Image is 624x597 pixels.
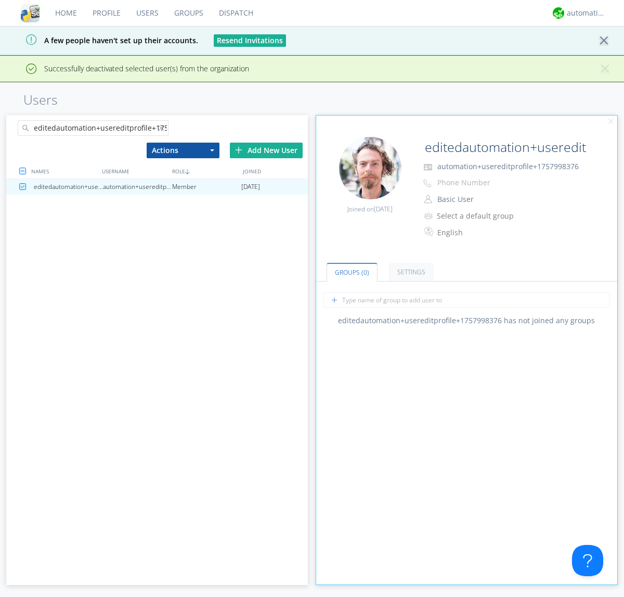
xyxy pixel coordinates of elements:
[8,63,249,73] span: Successfully deactivated selected user(s) from the organization
[424,209,434,223] img: icon-alert-users-thin-outline.svg
[8,35,198,45] span: A few people haven't set up their accounts.
[437,161,579,171] span: automation+usereditprofile+1757998376
[214,34,286,47] button: Resend Invitations
[316,315,618,326] div: editedautomation+usereditprofile+1757998376 has not joined any groups
[424,195,432,204] img: person-outline.svg
[339,137,401,199] img: 93d05fcce21049c8bca51ab3da66bfdc
[99,163,170,179] div: USERNAME
[607,118,615,125] img: cancel.svg
[347,205,393,213] span: Joined on
[170,163,240,179] div: ROLE
[230,143,303,158] div: Add New User
[6,179,308,195] a: editedautomation+usereditprofile+1757998376automation+usereditprofile+1757998376Member[DATE]
[553,7,564,19] img: d2d01cd9b4174d08988066c6d424eccd
[567,8,606,18] div: automation+atlas
[389,263,434,281] a: Settings
[241,179,260,195] span: [DATE]
[18,120,168,136] input: Search users
[437,227,524,238] div: English
[21,4,40,22] img: cddb5a64eb264b2086981ab96f4c1ba7
[374,205,393,213] span: [DATE]
[423,179,432,187] img: phone-outline.svg
[29,163,99,179] div: NAMES
[424,225,435,238] img: In groups with Translation enabled, this user's messages will be automatically translated to and ...
[34,179,103,195] div: editedautomation+usereditprofile+1757998376
[421,137,589,158] input: Name
[572,545,603,576] iframe: Toggle Customer Support
[323,292,610,308] input: Type name of group to add user to
[434,192,538,207] button: Basic User
[437,211,524,221] div: Select a default group
[147,143,219,158] button: Actions
[240,163,310,179] div: JOINED
[327,263,378,282] a: Groups (0)
[172,179,241,195] div: Member
[235,146,242,154] img: plus.svg
[103,179,172,195] div: automation+usereditprofile+1757998376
